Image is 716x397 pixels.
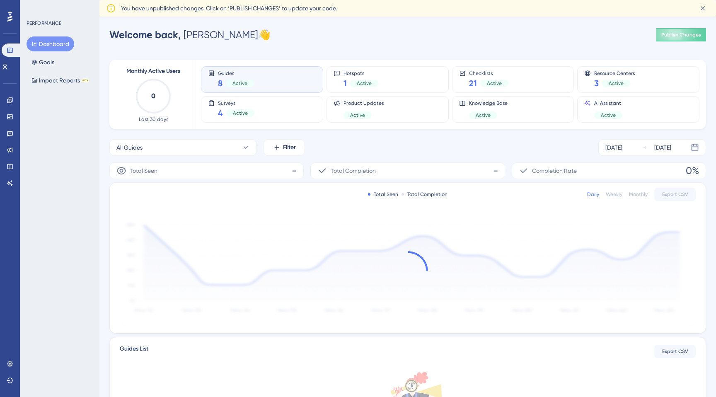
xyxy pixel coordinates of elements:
div: Total Seen [368,191,398,198]
span: You have unpublished changes. Click on ‘PUBLISH CHANGES’ to update your code. [121,3,337,13]
div: Daily [587,191,599,198]
span: Completion Rate [532,166,577,176]
div: [DATE] [654,143,671,153]
span: 8 [218,77,223,89]
span: Active [232,80,247,87]
span: Export CSV [662,191,688,198]
div: Weekly [606,191,622,198]
span: Resource Centers [594,70,635,76]
button: Export CSV [654,188,696,201]
span: Filter [283,143,296,153]
span: Active [609,80,624,87]
span: Publish Changes [661,31,701,38]
span: Export CSV [662,348,688,355]
span: Last 30 days [139,116,168,123]
span: All Guides [116,143,143,153]
span: - [292,164,297,177]
span: Guides [218,70,254,76]
div: [DATE] [605,143,622,153]
button: Filter [264,139,305,156]
div: Total Completion [402,191,447,198]
span: Monthly Active Users [126,66,180,76]
span: Active [601,112,616,119]
span: Active [487,80,502,87]
span: Knowledge Base [469,100,508,107]
span: Checklists [469,70,508,76]
span: 1 [343,77,347,89]
button: Dashboard [27,36,74,51]
div: BETA [82,78,89,82]
span: Hotspots [343,70,378,76]
button: Impact ReportsBETA [27,73,94,88]
span: Welcome back, [109,29,181,41]
span: Active [350,112,365,119]
span: 4 [218,107,223,119]
text: 0 [151,92,155,100]
div: [PERSON_NAME] 👋 [109,28,271,41]
span: 0% [686,164,699,177]
span: Total Completion [331,166,376,176]
span: 21 [469,77,477,89]
span: Surveys [218,100,254,106]
button: Publish Changes [656,28,706,41]
span: AI Assistant [594,100,622,107]
span: Product Updates [343,100,384,107]
button: Goals [27,55,59,70]
span: Active [357,80,372,87]
span: Active [233,110,248,116]
span: 3 [594,77,599,89]
button: Export CSV [654,345,696,358]
div: Monthly [629,191,648,198]
div: PERFORMANCE [27,20,61,27]
span: Guides List [120,344,148,359]
span: Active [476,112,491,119]
span: Total Seen [130,166,157,176]
button: All Guides [109,139,257,156]
span: - [493,164,498,177]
